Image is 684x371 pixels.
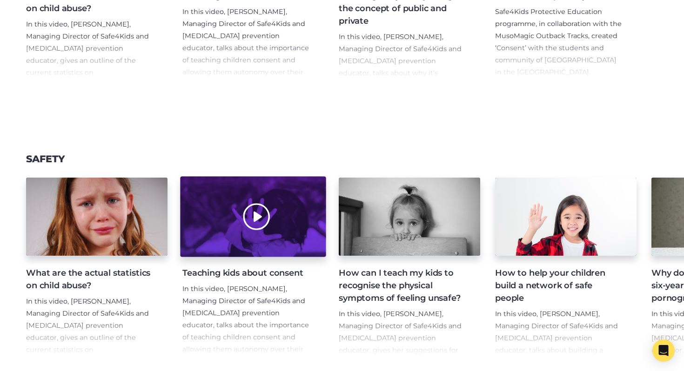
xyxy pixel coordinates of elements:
h4: How can I teach my kids to recognise the physical symptoms of feeling unsafe? [339,267,465,305]
a: What are the actual statistics on child abuse? In this video, [PERSON_NAME], Managing Director of... [26,178,168,356]
a: How can I teach my kids to recognise the physical symptoms of feeling unsafe? In this video, [PER... [339,178,480,356]
div: Open Intercom Messenger [652,339,675,362]
a: Teaching kids about consent In this video, [PERSON_NAME], Managing Director of Safe4Kids and [MED... [182,178,324,356]
p: In this video, [PERSON_NAME], Managing Director of Safe4Kids and [MEDICAL_DATA] prevention educat... [26,296,153,368]
a: Safety [26,153,65,165]
p: Safe4Kids Protective Education programme, in collaboration with the MusoMagic Outback Tracks, cre... [495,6,622,79]
h4: Teaching kids about consent [182,267,309,279]
p: In this video, [PERSON_NAME], Managing Director of Safe4Kids and [MEDICAL_DATA] prevention educat... [339,31,465,139]
p: In this video, [PERSON_NAME], Managing Director of Safe4Kids and [MEDICAL_DATA] prevention educat... [182,6,309,90]
p: In this video, [PERSON_NAME], Managing Director of Safe4Kids and [MEDICAL_DATA] prevention educat... [26,19,153,91]
a: How to help your children build a network of safe people In this video, [PERSON_NAME], Managing D... [495,178,637,356]
h4: How to help your children build a network of safe people [495,267,622,305]
h4: What are the actual statistics on child abuse? [26,267,153,292]
p: In this video, [PERSON_NAME], Managing Director of Safe4Kids and [MEDICAL_DATA] prevention educat... [182,283,309,367]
